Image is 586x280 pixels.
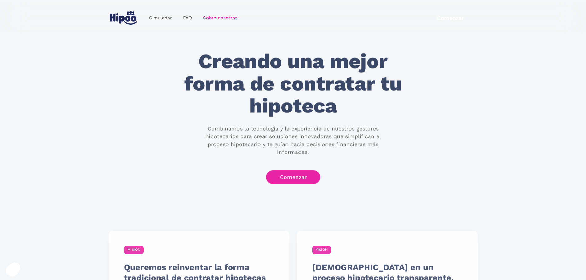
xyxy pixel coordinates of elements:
[266,170,320,184] a: Comenzar
[194,125,392,156] p: Combinamos la tecnología y la experiencia de nuestros gestores hipotecarios para crear soluciones...
[177,12,197,24] a: FAQ
[144,12,177,24] a: Simulador
[124,246,144,254] div: MISIÓN
[197,12,243,24] a: Sobre nosotros
[312,246,331,254] div: VISIÓN
[109,9,139,27] a: home
[176,50,409,117] h1: Creando una mejor forma de contratar tu hipoteca
[423,11,478,25] a: Comenzar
